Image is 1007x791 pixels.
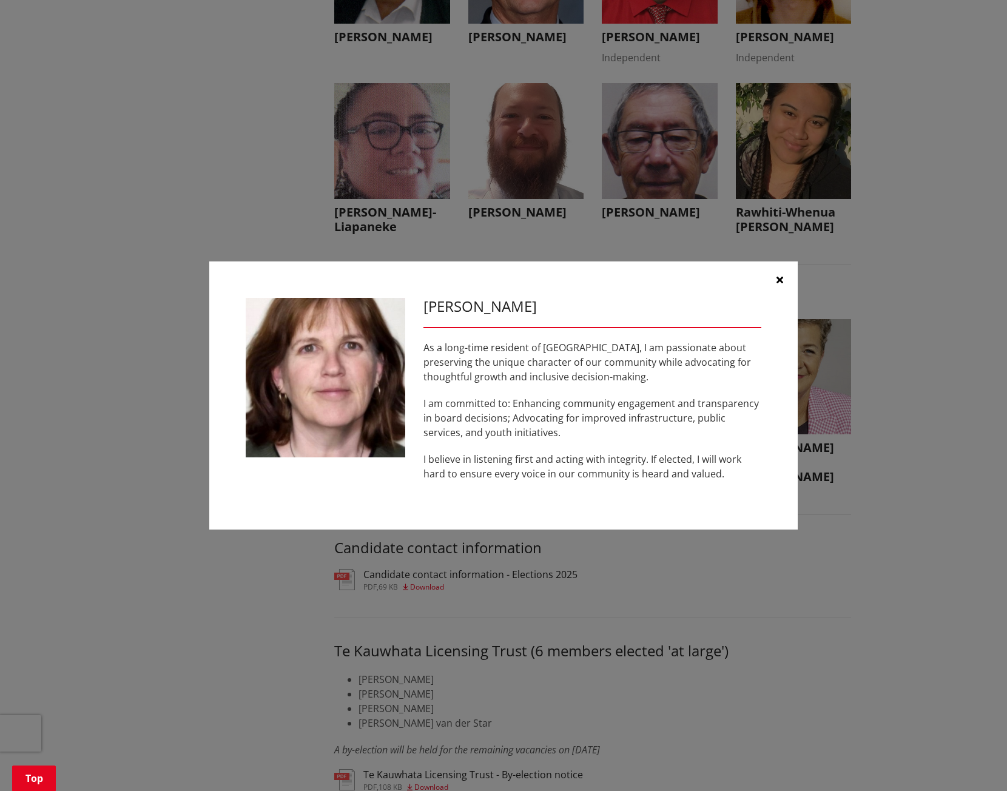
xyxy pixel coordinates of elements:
[423,452,761,481] p: I believe in listening first and acting with integrity. If elected, I will work hard to ensure ev...
[423,340,761,384] p: As a long-time resident of [GEOGRAPHIC_DATA], I am passionate about preserving the unique charact...
[246,298,405,457] img: WO-B-RN__FRY_L__VqLCw
[12,766,56,791] a: Top
[951,740,995,784] iframe: Messenger Launcher
[423,396,761,440] p: I am committed to: Enhancing community engagement and transparency in board decisions; Advocating...
[423,298,761,315] h3: [PERSON_NAME]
